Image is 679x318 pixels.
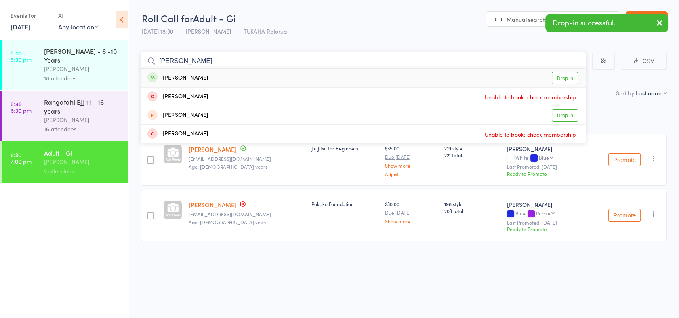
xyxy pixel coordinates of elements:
[189,219,267,225] span: Age: [DEMOGRAPHIC_DATA] years
[444,145,500,152] span: 219 style
[44,115,121,124] div: [PERSON_NAME]
[616,89,634,97] label: Sort by
[2,141,128,183] a: 6:30 -7:00 pmAdult - Gi[PERSON_NAME]2 attendees
[444,152,500,158] span: 221 total
[608,153,641,166] button: Promote
[507,145,578,153] div: [PERSON_NAME]
[142,27,173,35] span: [DATE] 18:30
[147,111,208,120] div: [PERSON_NAME]
[311,145,378,152] div: Jiu Jitsu for Beginners
[44,46,121,64] div: [PERSON_NAME] - 6 -10 Years
[44,166,121,176] div: 2 attendees
[58,22,98,31] div: Any location
[11,9,50,22] div: Events for
[44,124,121,134] div: 16 attendees
[186,27,231,35] span: [PERSON_NAME]
[2,40,128,90] a: 5:00 -5:30 pm[PERSON_NAME] - 6 -10 Years[PERSON_NAME]18 attendees
[444,207,500,214] span: 203 total
[539,155,549,160] div: Blue
[385,171,438,177] a: Adjust
[385,145,438,177] div: $35.00
[189,163,267,170] span: Age: [DEMOGRAPHIC_DATA] years
[385,219,438,224] a: Show more
[507,15,546,23] span: Manual search
[507,200,578,208] div: [PERSON_NAME]
[11,101,32,114] time: 5:45 - 6:30 pm
[142,11,193,25] span: Roll Call for
[44,64,121,74] div: [PERSON_NAME]
[44,148,121,157] div: Adult - Gi
[385,163,438,168] a: Show more
[507,170,578,177] div: Ready to Promote
[636,89,663,97] div: Last name
[621,53,667,70] button: CSV
[444,200,500,207] span: 198 style
[507,211,578,217] div: Blue
[507,155,578,162] div: White
[2,91,128,141] a: 5:45 -6:30 pmRangatahi BJJ 11 - 16 years[PERSON_NAME]16 attendees
[11,152,32,164] time: 6:30 - 7:00 pm
[385,200,438,224] div: $30.00
[193,11,236,25] span: Adult - Gi
[507,225,578,232] div: Ready to Promote
[385,210,438,215] small: Due [DATE]
[552,72,578,84] a: Drop in
[44,97,121,115] div: Rangatahi BJJ 11 - 16 years
[626,11,668,27] a: Exit roll call
[189,200,236,209] a: [PERSON_NAME]
[608,209,641,222] button: Promote
[147,129,208,139] div: [PERSON_NAME]
[545,14,668,32] div: Drop-in successful.
[507,220,578,225] small: Last Promoted: [DATE]
[141,52,586,70] input: Search by name
[244,27,287,35] span: TUKAHA Rotorua
[58,9,98,22] div: At
[385,154,438,160] small: Due [DATE]
[11,22,30,31] a: [DATE]
[147,74,208,83] div: [PERSON_NAME]
[483,128,578,140] span: Unable to book: check membership
[44,157,121,166] div: [PERSON_NAME]
[189,145,236,154] a: [PERSON_NAME]
[552,109,578,122] a: Drop in
[11,50,32,63] time: 5:00 - 5:30 pm
[483,91,578,103] span: Unable to book: check membership
[189,156,305,162] small: mareroa213@gmail.com
[44,74,121,83] div: 18 attendees
[147,92,208,101] div: [PERSON_NAME]
[311,200,378,207] div: Pakeke Foundation
[507,164,578,170] small: Last Promoted: [DATE]
[189,211,305,217] small: josephnuku04@gmail.com
[536,211,551,216] div: Purple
